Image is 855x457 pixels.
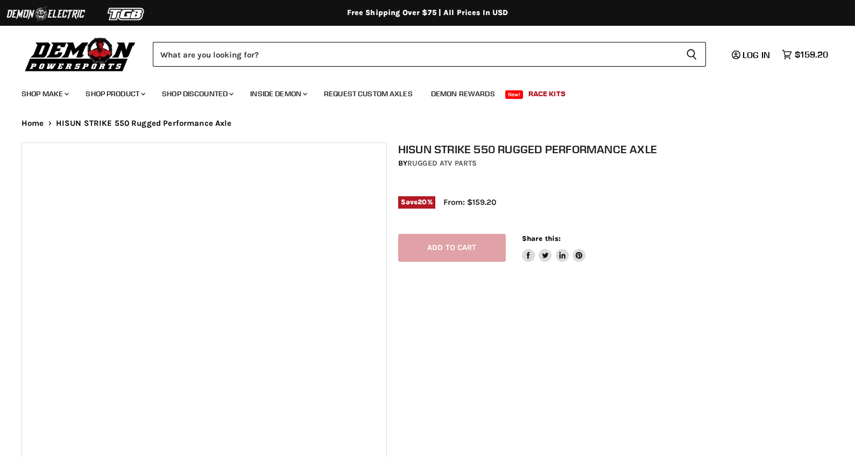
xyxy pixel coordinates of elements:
[677,42,706,67] button: Search
[398,158,845,169] div: by
[153,42,706,67] form: Product
[13,83,75,105] a: Shop Make
[520,83,574,105] a: Race Kits
[22,35,139,73] img: Demon Powersports
[418,198,427,206] span: 20
[743,49,770,60] span: Log in
[522,234,561,242] span: Share this:
[77,83,152,105] a: Shop Product
[407,159,477,168] a: Rugged ATV Parts
[423,83,503,105] a: Demon Rewards
[443,197,496,207] span: From: $159.20
[795,49,828,60] span: $159.20
[522,234,586,262] aside: Share this:
[727,50,776,60] a: Log in
[398,142,845,156] h1: HISUN STRIKE 550 Rugged Performance Axle
[242,83,314,105] a: Inside Demon
[154,83,240,105] a: Shop Discounted
[316,83,421,105] a: Request Custom Axles
[56,119,232,128] span: HISUN STRIKE 550 Rugged Performance Axle
[22,119,44,128] a: Home
[776,47,833,62] a: $159.20
[13,78,825,105] ul: Main menu
[398,196,435,208] span: Save %
[153,42,677,67] input: Search
[86,4,167,24] img: TGB Logo 2
[5,4,86,24] img: Demon Electric Logo 2
[505,90,524,99] span: New!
